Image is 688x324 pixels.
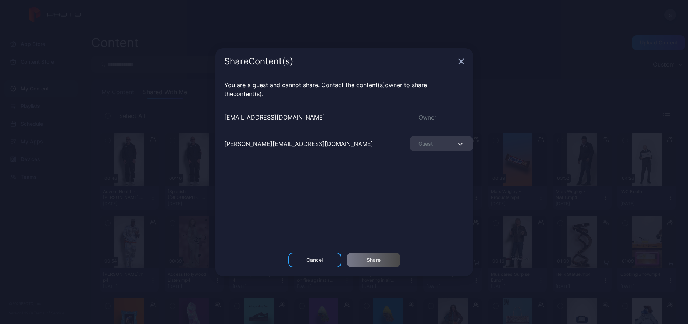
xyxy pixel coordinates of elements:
span: Content (s) [356,81,385,89]
button: Share [347,253,400,267]
button: Cancel [288,253,341,267]
div: Share [367,257,381,263]
div: [PERSON_NAME][EMAIL_ADDRESS][DOMAIN_NAME] [224,139,373,148]
div: Share Content (s) [224,57,455,66]
p: You are a guest and cannot share. Contact the owner to share the . [224,81,464,98]
div: Cancel [306,257,323,263]
div: Owner [410,113,473,122]
span: Content (s) [233,90,262,97]
button: Guest [410,136,473,151]
div: [EMAIL_ADDRESS][DOMAIN_NAME] [224,113,325,122]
